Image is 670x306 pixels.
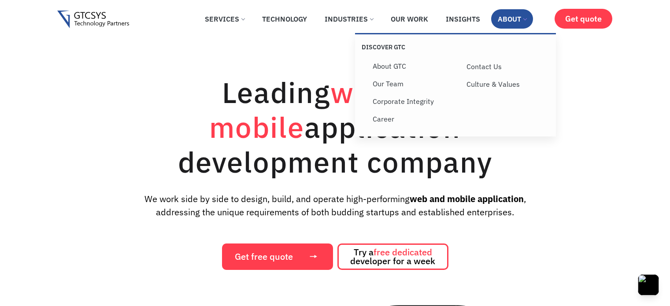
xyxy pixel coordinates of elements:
p: We work side by side to design, build, and operate high-performing , addressing the unique requir... [130,192,540,219]
a: Contact Us [460,58,554,75]
a: Get quote [555,9,612,29]
span: free dedicated [374,246,432,258]
a: Our Work [384,9,435,29]
img: Gtcsys logo [57,11,129,29]
p: Discover GTC [362,43,455,51]
a: Industries [318,9,380,29]
span: web and mobile [209,74,448,146]
a: Services [198,9,251,29]
a: Culture & Values [460,75,554,93]
a: Career [366,110,460,128]
a: Corporate Integrity [366,92,460,110]
h1: Leading application development company [137,75,533,179]
a: Insights [439,9,487,29]
a: Try afree dedicated developer for a week [337,243,448,270]
span: Get free quote [235,252,293,261]
a: Our Team [366,75,460,92]
a: About [491,9,533,29]
a: Get free quote [222,243,333,270]
span: Get quote [565,14,602,23]
a: About GTC [366,57,460,75]
span: Try a developer for a week [350,248,435,265]
strong: web and mobile application [410,193,524,205]
a: Technology [255,9,314,29]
